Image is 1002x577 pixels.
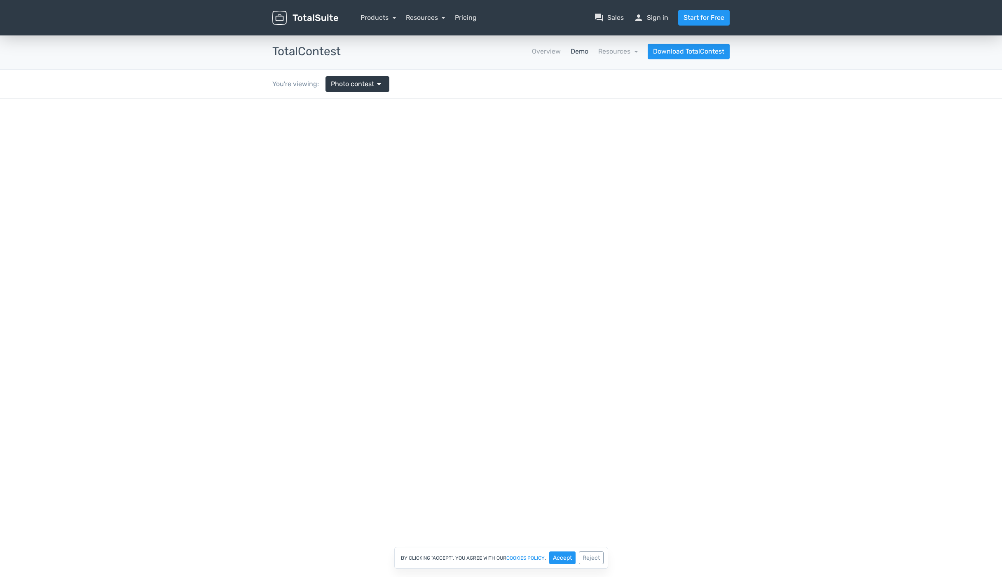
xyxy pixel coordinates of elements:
[325,76,389,92] a: Photo contest arrow_drop_down
[598,47,638,55] a: Resources
[549,551,576,564] button: Accept
[648,44,730,59] a: Download TotalContest
[579,551,604,564] button: Reject
[634,13,644,23] span: person
[455,13,477,23] a: Pricing
[678,10,730,26] a: Start for Free
[532,47,561,56] a: Overview
[374,79,384,89] span: arrow_drop_down
[331,79,374,89] span: Photo contest
[361,14,396,21] a: Products
[272,79,325,89] div: You're viewing:
[571,47,588,56] a: Demo
[506,556,545,561] a: cookies policy
[272,11,338,25] img: TotalSuite for WordPress
[394,547,608,569] div: By clicking "Accept", you agree with our .
[594,13,604,23] span: question_answer
[272,45,341,58] h3: TotalContest
[406,14,445,21] a: Resources
[634,13,668,23] a: personSign in
[594,13,624,23] a: question_answerSales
